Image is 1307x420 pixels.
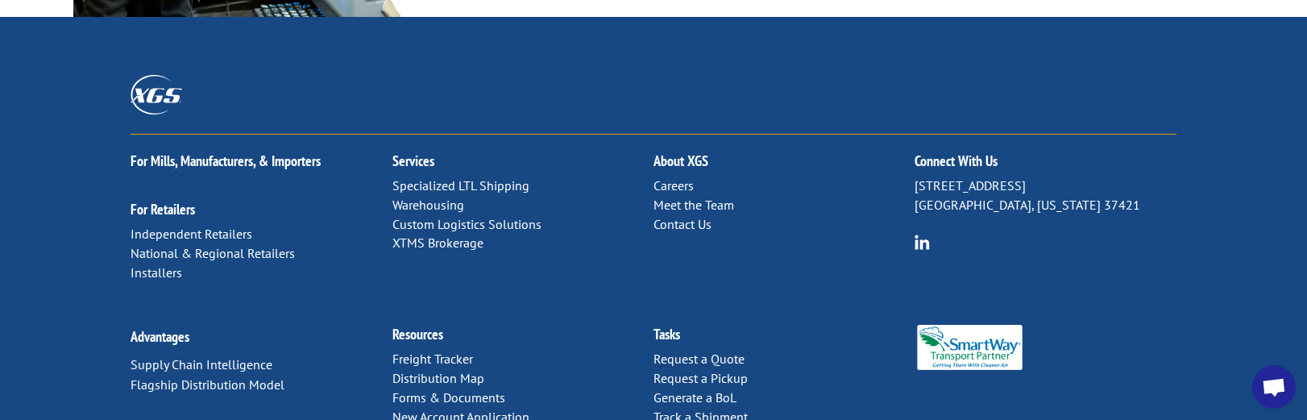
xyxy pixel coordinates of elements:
a: Distribution Map [392,370,484,386]
h2: Connect With Us [915,154,1176,177]
a: National & Regional Retailers [131,245,295,261]
a: Warehousing [392,197,464,213]
a: Request a Pickup [653,370,748,386]
a: Supply Chain Intelligence [131,356,272,372]
a: Request a Quote [653,351,745,367]
a: XTMS Brokerage [392,235,483,251]
a: Advantages [131,327,189,346]
a: Careers [653,177,694,193]
a: Resources [392,325,443,343]
a: For Mills, Manufacturers, & Importers [131,152,321,170]
div: Open chat [1252,365,1296,409]
a: Meet the Team [653,197,734,213]
img: Smartway_Logo [915,325,1024,370]
a: Forms & Documents [392,389,505,405]
a: Specialized LTL Shipping [392,177,529,193]
img: group-6 [915,235,930,250]
a: For Retailers [131,200,195,218]
a: Freight Tracker [392,351,473,367]
h2: Tasks [653,327,915,350]
a: Independent Retailers [131,226,252,242]
a: About XGS [653,152,708,170]
a: Services [392,152,434,170]
a: Generate a BoL [653,389,736,405]
a: Flagship Distribution Model [131,376,284,393]
a: Installers [131,264,182,281]
a: Contact Us [653,216,712,232]
img: XGS_Logos_ALL_2024_All_White [131,75,182,114]
a: Custom Logistics Solutions [392,216,541,232]
p: [STREET_ADDRESS] [GEOGRAPHIC_DATA], [US_STATE] 37421 [915,177,1176,215]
